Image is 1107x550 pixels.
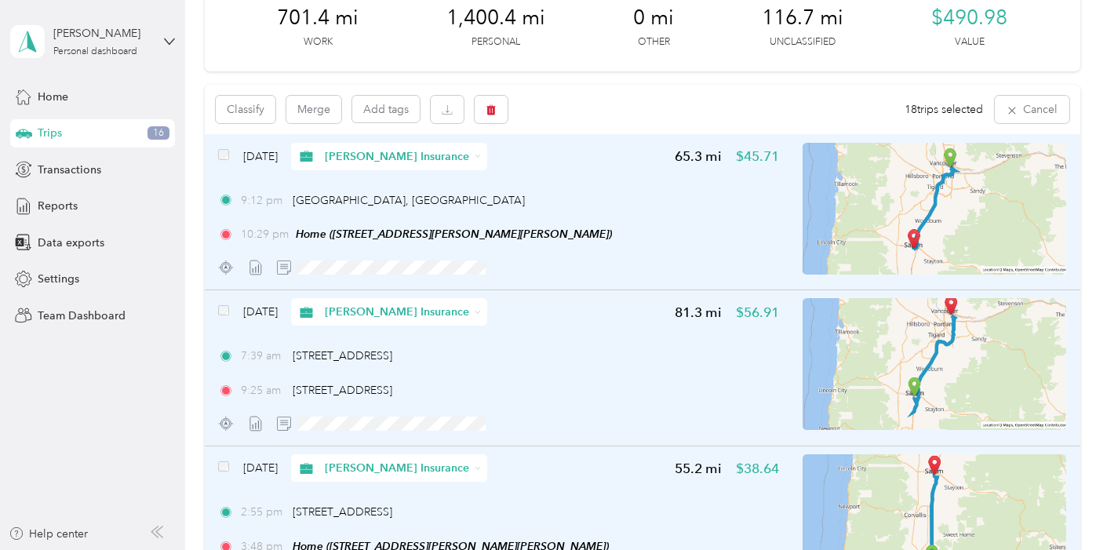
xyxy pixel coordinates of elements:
[304,35,333,49] p: Work
[9,526,89,542] button: Help center
[293,194,525,207] span: [GEOGRAPHIC_DATA], [GEOGRAPHIC_DATA]
[241,382,286,399] span: 9:25 am
[736,303,779,322] span: $56.91
[472,35,520,49] p: Personal
[1019,462,1107,550] iframe: Everlance-gr Chat Button Frame
[736,147,779,166] span: $45.71
[286,96,341,123] button: Merge
[243,148,278,165] span: [DATE]
[446,5,545,31] span: 1,400.4 mi
[352,96,420,122] button: Add tags
[296,228,612,240] span: Home ([STREET_ADDRESS][PERSON_NAME][PERSON_NAME])
[325,304,469,320] span: [PERSON_NAME] Insurance
[638,35,670,49] p: Other
[241,504,286,520] span: 2:55 pm
[38,162,101,178] span: Transactions
[293,505,392,519] span: [STREET_ADDRESS]
[243,304,278,320] span: [DATE]
[995,96,1069,123] button: Cancel
[905,101,984,118] span: 18 trips selected
[241,348,286,364] span: 7:39 am
[53,47,137,56] div: Personal dashboard
[38,235,104,251] span: Data exports
[633,5,674,31] span: 0 mi
[762,5,843,31] span: 116.7 mi
[955,35,985,49] p: Value
[216,96,275,123] button: Classify
[293,384,392,397] span: [STREET_ADDRESS]
[803,298,1066,430] img: minimap
[241,192,286,209] span: 9:12 pm
[277,5,359,31] span: 701.4 mi
[931,5,1007,31] span: $490.98
[38,198,78,214] span: Reports
[770,35,836,49] p: Unclassified
[147,126,169,140] span: 16
[38,125,62,141] span: Trips
[675,303,722,322] span: 81.3 mi
[803,143,1066,275] img: minimap
[325,148,469,165] span: [PERSON_NAME] Insurance
[38,271,79,287] span: Settings
[243,460,278,476] span: [DATE]
[293,349,392,362] span: [STREET_ADDRESS]
[53,25,151,42] div: [PERSON_NAME]
[325,460,469,476] span: [PERSON_NAME] Insurance
[675,147,722,166] span: 65.3 mi
[675,459,722,479] span: 55.2 mi
[38,308,126,324] span: Team Dashboard
[736,459,779,479] span: $38.64
[38,89,68,105] span: Home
